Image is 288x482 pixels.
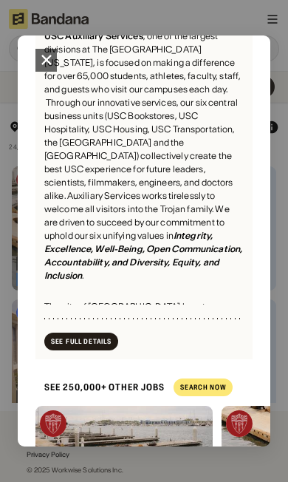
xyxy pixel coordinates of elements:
div: See Full Details [51,338,112,344]
div: Search Now [180,384,226,390]
div: , one of the largest divisions at The [GEOGRAPHIC_DATA][US_STATE], is focused on making a differe... [44,30,244,282]
img: USC logo [40,410,66,437]
img: USC logo [226,410,253,437]
b: USC Auxiliary Services [44,30,143,41]
div: See 250,000+ other jobs [35,373,165,402]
